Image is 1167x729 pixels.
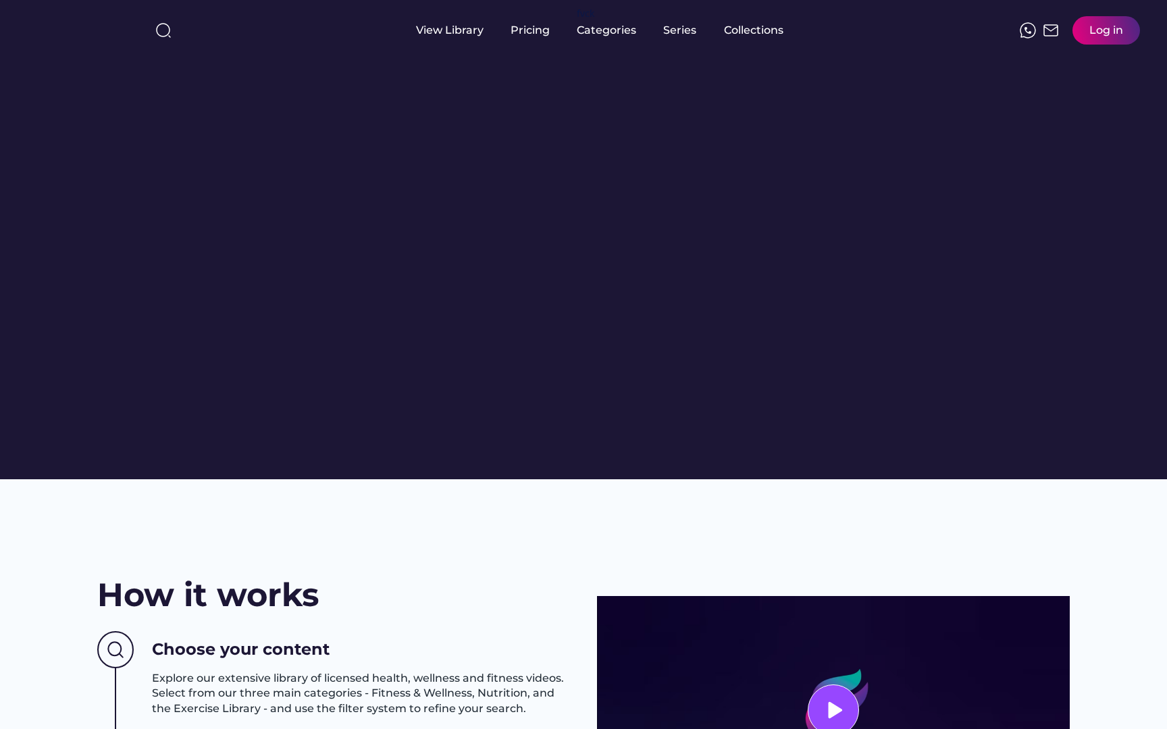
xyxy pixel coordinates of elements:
img: meteor-icons_whatsapp%20%281%29.svg [1020,22,1036,38]
div: Log in [1089,23,1123,38]
h2: How it works [97,572,319,618]
div: View Library [416,23,484,38]
div: Pricing [511,23,550,38]
img: yH5BAEAAAAALAAAAAABAAEAAAIBRAA7 [27,15,134,43]
img: Group%201000002437%20%282%29.svg [97,631,134,669]
div: Collections [724,23,783,38]
h3: Explore our extensive library of licensed health, wellness and fitness videos. Select from our th... [152,671,570,716]
h3: Choose your content [152,638,330,661]
img: Frame%2051.svg [1043,22,1059,38]
div: fvck [577,7,594,20]
div: Categories [577,23,636,38]
div: Series [663,23,697,38]
img: search-normal%203.svg [155,22,172,38]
